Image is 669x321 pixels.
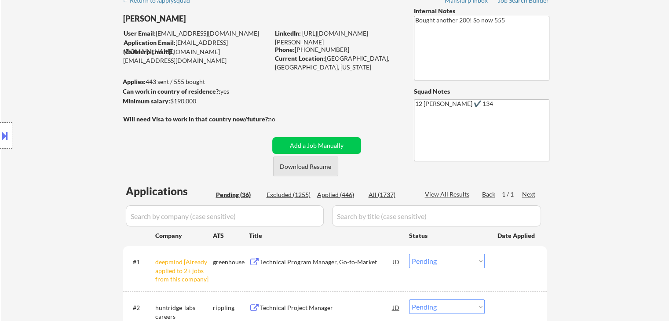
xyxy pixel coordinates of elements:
div: [GEOGRAPHIC_DATA], [GEOGRAPHIC_DATA], [US_STATE] [275,54,399,71]
div: View All Results [425,190,472,199]
strong: LinkedIn: [275,29,301,37]
div: JD [392,254,401,270]
div: Internal Notes [414,7,549,15]
input: Search by company (case sensitive) [126,205,324,226]
div: Company [155,231,213,240]
strong: Can work in country of residence?: [123,88,220,95]
div: 443 sent / 555 bought [123,77,269,86]
div: #1 [133,258,148,266]
div: [PERSON_NAME] [123,13,304,24]
strong: Mailslurp Email: [123,48,169,55]
strong: Application Email: [124,39,175,46]
div: yes [123,87,267,96]
div: Technical Project Manager [260,303,393,312]
div: Title [249,231,401,240]
a: [URL][DOMAIN_NAME][PERSON_NAME] [275,29,368,46]
div: [EMAIL_ADDRESS][DOMAIN_NAME] [124,38,269,55]
input: Search by title (case sensitive) [332,205,541,226]
div: [PHONE_NUMBER] [275,45,399,54]
div: Applied (446) [317,190,361,199]
div: All (1737) [369,190,413,199]
strong: Will need Visa to work in that country now/future?: [123,115,270,123]
div: Squad Notes [414,87,549,96]
div: JD [392,299,401,315]
div: Applications [126,186,213,197]
div: Next [522,190,536,199]
button: Download Resume [273,157,338,176]
div: $190,000 [123,97,269,106]
strong: Current Location: [275,55,325,62]
div: 1 / 1 [502,190,522,199]
div: [EMAIL_ADDRESS][DOMAIN_NAME] [124,29,269,38]
div: #2 [133,303,148,312]
strong: User Email: [124,29,156,37]
div: ATS [213,231,249,240]
div: deepmind [Already applied to 2+ jobs from this company] [155,258,213,284]
div: [DOMAIN_NAME][EMAIL_ADDRESS][DOMAIN_NAME] [123,47,269,65]
div: huntridge-labs-careers [155,303,213,321]
div: Status [409,227,485,243]
div: Pending (36) [216,190,260,199]
div: Technical Program Manager, Go-to-Market [260,258,393,266]
div: Back [482,190,496,199]
button: Add a Job Manually [272,137,361,154]
div: Date Applied [497,231,536,240]
div: Excluded (1255) [267,190,311,199]
strong: Phone: [275,46,295,53]
div: rippling [213,303,249,312]
div: no [268,115,293,124]
div: greenhouse [213,258,249,266]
